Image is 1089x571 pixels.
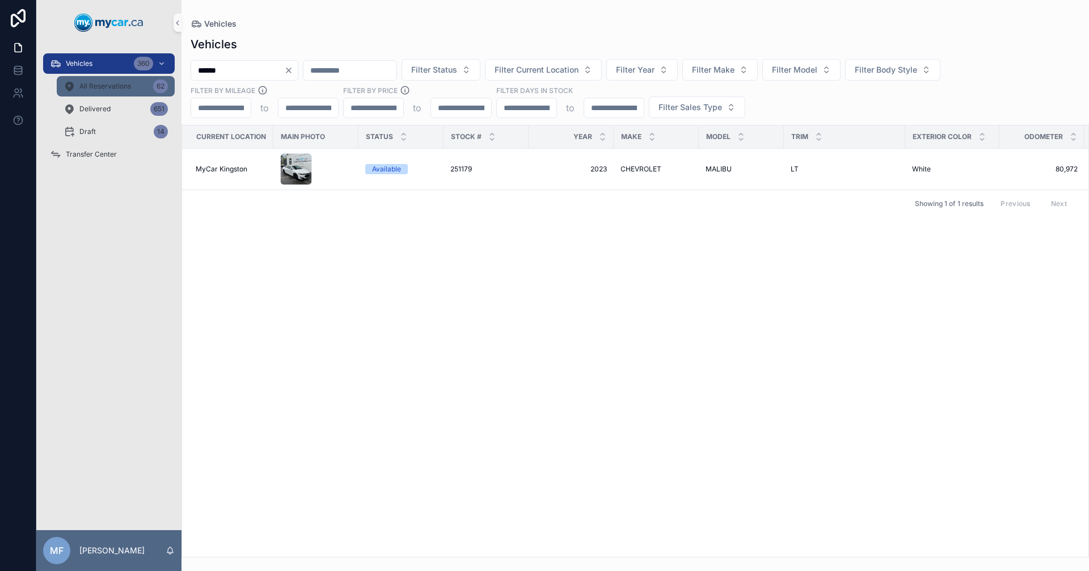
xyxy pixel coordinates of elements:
span: Current Location [196,132,266,141]
a: Delivered651 [57,99,175,119]
a: 2023 [535,165,607,174]
span: Stock # [451,132,482,141]
span: Exterior Color [913,132,972,141]
p: to [413,101,421,115]
a: White [912,165,993,174]
span: Draft [79,127,96,136]
h1: Vehicles [191,36,237,52]
span: Trim [791,132,808,141]
label: FILTER BY PRICE [343,85,398,95]
span: Main Photo [281,132,325,141]
span: Showing 1 of 1 results [915,199,984,208]
a: Vehicles360 [43,53,175,74]
span: Filter Current Location [495,64,579,75]
label: Filter Days In Stock [496,85,573,95]
div: 62 [153,79,168,93]
span: Transfer Center [66,150,117,159]
span: All Reservations [79,82,131,91]
span: Filter Status [411,64,457,75]
span: White [912,165,931,174]
div: Available [372,164,401,174]
a: MALIBU [706,165,777,174]
span: MyCar Kingston [196,165,247,174]
span: LT [791,165,799,174]
span: Odometer [1024,132,1063,141]
div: 360 [134,57,153,70]
button: Select Button [606,59,678,81]
button: Select Button [762,59,841,81]
button: Select Button [485,59,602,81]
button: Select Button [402,59,480,81]
a: LT [791,165,898,174]
button: Select Button [682,59,758,81]
span: Filter Make [692,64,735,75]
span: Vehicles [66,59,92,68]
span: Delivered [79,104,111,114]
button: Select Button [649,96,745,118]
span: MALIBU [706,165,732,174]
a: Vehicles [191,18,237,30]
span: Make [621,132,641,141]
span: Filter Body Style [855,64,917,75]
label: Filter By Mileage [191,85,255,95]
a: 80,972 [1006,165,1078,174]
span: Vehicles [204,18,237,30]
button: Clear [284,66,298,75]
span: Status [366,132,393,141]
div: 651 [150,102,168,116]
span: Filter Year [616,64,655,75]
a: Available [365,164,437,174]
span: 251179 [450,165,472,174]
p: [PERSON_NAME] [79,545,145,556]
a: All Reservations62 [57,76,175,96]
div: 14 [154,125,168,138]
img: App logo [74,14,143,32]
span: Filter Sales Type [659,102,722,113]
span: Filter Model [772,64,817,75]
button: Select Button [845,59,940,81]
div: scrollable content [36,45,181,179]
span: Year [573,132,592,141]
span: Model [706,132,731,141]
span: CHEVROLET [621,165,661,174]
p: to [260,101,269,115]
a: 251179 [450,165,522,174]
a: Transfer Center [43,144,175,165]
p: to [566,101,575,115]
span: MF [50,544,64,557]
a: Draft14 [57,121,175,142]
a: CHEVROLET [621,165,692,174]
a: MyCar Kingston [196,165,267,174]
